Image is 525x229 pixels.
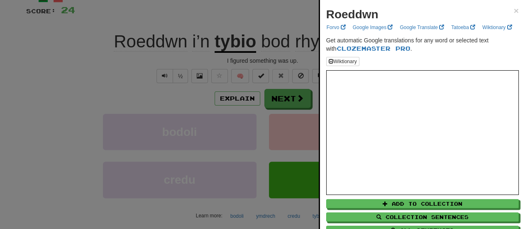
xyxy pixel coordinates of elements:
[324,23,348,32] a: Forvo
[326,8,378,21] strong: Roeddwn
[337,45,410,52] a: Clozemaster Pro
[326,212,519,222] button: Collection Sentences
[326,57,359,66] button: Wiktionary
[514,6,519,15] span: ×
[449,23,478,32] a: Tatoeba
[350,23,396,32] a: Google Images
[326,36,519,53] p: Get automatic Google translations for any word or selected text with .
[397,23,447,32] a: Google Translate
[326,199,519,208] button: Add to Collection
[480,23,514,32] a: Wiktionary
[514,6,519,15] button: Close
